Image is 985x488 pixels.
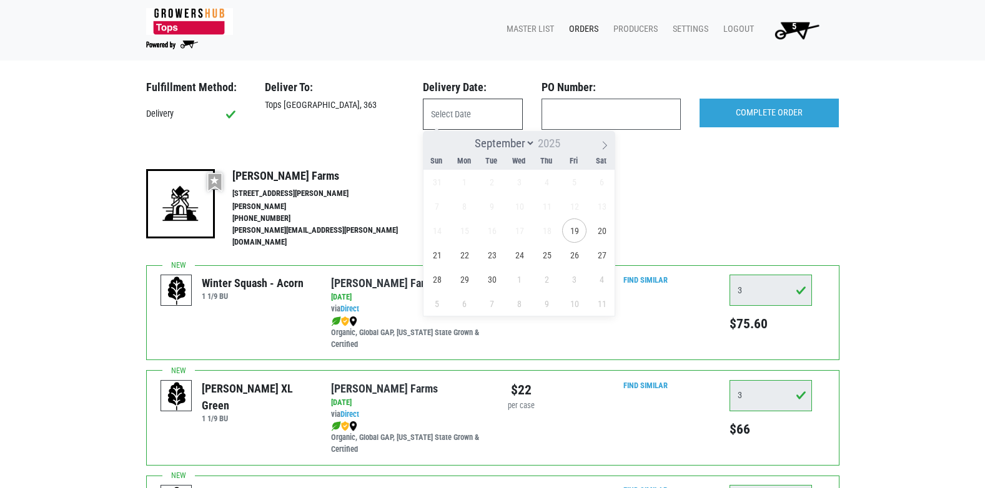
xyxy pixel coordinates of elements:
span: October 9, 2025 [535,291,559,316]
img: 19-7441ae2ccb79c876ff41c34f3bd0da69.png [146,169,215,238]
a: 5 [759,17,829,42]
span: September 22, 2025 [452,243,477,267]
span: September 9, 2025 [480,194,504,218]
span: September 28, 2025 [425,267,449,291]
input: COMPLETE ORDER [700,99,839,127]
span: Mon [450,157,478,165]
a: Master List [497,17,559,41]
span: September 13, 2025 [590,194,614,218]
div: via [331,409,483,421]
img: Powered by Big Wheelbarrow [146,41,198,49]
span: September 27, 2025 [590,243,614,267]
div: [PERSON_NAME] XL Green [202,380,312,414]
div: Tops [GEOGRAPHIC_DATA], 363 [255,99,413,112]
span: September 16, 2025 [480,218,504,243]
h3: PO Number: [542,81,681,94]
span: September 11, 2025 [535,194,559,218]
img: safety-e55c860ca8c00a9c171001a62a92dabd.png [341,421,349,431]
span: Fri [560,157,588,165]
a: Find Similar [623,275,668,285]
h5: $66 [730,421,812,437]
a: [PERSON_NAME] Farms [331,382,438,395]
select: Month [469,135,535,151]
span: Wed [505,157,533,165]
span: September 19, 2025 [562,218,587,243]
span: October 1, 2025 [507,267,532,291]
span: October 11, 2025 [590,291,614,316]
h4: [PERSON_NAME] Farms [232,169,425,183]
span: September 8, 2025 [452,194,477,218]
span: September 25, 2025 [535,243,559,267]
a: Producers [603,17,663,41]
input: Qty [730,275,812,306]
a: Settings [663,17,713,41]
img: leaf-e5c59151409436ccce96b2ca1b28e03c.png [331,316,341,326]
span: Thu [533,157,560,165]
span: September 7, 2025 [425,194,449,218]
div: [DATE] [331,397,483,409]
div: Winter Squash - Acorn [202,275,304,291]
span: August 31, 2025 [425,170,449,194]
h3: Delivery Date: [423,81,523,94]
span: September 4, 2025 [535,170,559,194]
img: 279edf242af8f9d49a69d9d2afa010fb.png [146,8,233,35]
span: September 2, 2025 [480,170,504,194]
span: September 12, 2025 [562,194,587,218]
a: Direct [340,409,359,419]
span: October 3, 2025 [562,267,587,291]
span: 5 [792,21,796,32]
a: Direct [340,304,359,313]
img: placeholder-variety-43d6402dacf2d531de610a020419775a.svg [161,275,192,306]
div: $22 [502,380,540,400]
img: placeholder-variety-43d6402dacf2d531de610a020419775a.svg [161,381,192,412]
span: October 5, 2025 [425,291,449,316]
a: Find Similar [623,381,668,390]
span: September 30, 2025 [480,267,504,291]
h3: Fulfillment Method: [146,81,246,94]
a: Logout [713,17,759,41]
span: October 7, 2025 [480,291,504,316]
span: September 10, 2025 [507,194,532,218]
a: [PERSON_NAME] Farms [331,276,438,290]
h6: 1 1/9 BU [202,291,304,301]
img: Cart [769,17,824,42]
img: map_marker-0e94453035b3232a4d21701695807de9.png [349,421,357,431]
span: September 21, 2025 [425,243,449,267]
span: Sun [423,157,450,165]
img: leaf-e5c59151409436ccce96b2ca1b28e03c.png [331,421,341,431]
li: [PHONE_NUMBER] [232,213,425,225]
span: September 15, 2025 [452,218,477,243]
span: September 17, 2025 [507,218,532,243]
span: September 26, 2025 [562,243,587,267]
span: September 6, 2025 [590,170,614,194]
span: September 5, 2025 [562,170,587,194]
span: September 18, 2025 [535,218,559,243]
span: September 14, 2025 [425,218,449,243]
h5: $75.60 [730,316,812,332]
li: [PERSON_NAME] [232,201,425,213]
h6: 1 1/9 BU [202,414,312,423]
div: [DATE] [331,291,483,303]
h3: Deliver To: [265,81,404,94]
li: [PERSON_NAME][EMAIL_ADDRESS][PERSON_NAME][DOMAIN_NAME] [232,225,425,248]
span: October 10, 2025 [562,291,587,316]
input: Qty [730,380,812,411]
img: map_marker-0e94453035b3232a4d21701695807de9.png [349,316,357,326]
span: October 2, 2025 [535,267,559,291]
span: October 8, 2025 [507,291,532,316]
span: September 23, 2025 [480,243,504,267]
a: Orders [559,17,603,41]
span: September 3, 2025 [507,170,532,194]
img: safety-e55c860ca8c00a9c171001a62a92dabd.png [341,316,349,326]
span: October 4, 2025 [590,267,614,291]
div: Organic, Global GAP, [US_STATE] State Grown & Certified [331,420,483,456]
span: September 1, 2025 [452,170,477,194]
span: September 29, 2025 [452,267,477,291]
div: Organic, Global GAP, [US_STATE] State Grown & Certified [331,315,483,351]
span: Tue [478,157,505,165]
span: Sat [588,157,615,165]
div: via [331,303,483,315]
li: [STREET_ADDRESS][PERSON_NAME] [232,188,425,200]
span: October 6, 2025 [452,291,477,316]
span: September 24, 2025 [507,243,532,267]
